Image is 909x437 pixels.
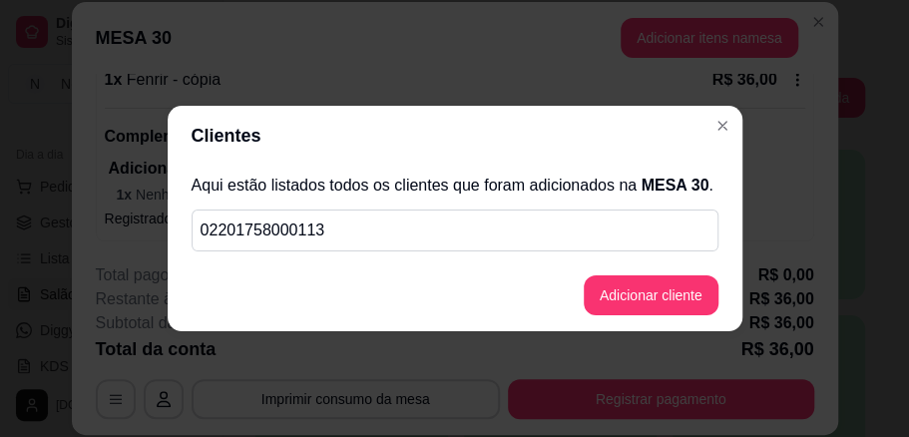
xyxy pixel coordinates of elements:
p: Aqui estão listados todos os clientes que foram adicionados na . [192,174,718,198]
header: Clientes [168,106,742,166]
button: Adicionar cliente [584,275,718,315]
button: Close [706,110,738,142]
p: 02201758000113 [201,218,709,242]
span: MESA 30 [641,177,708,194]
